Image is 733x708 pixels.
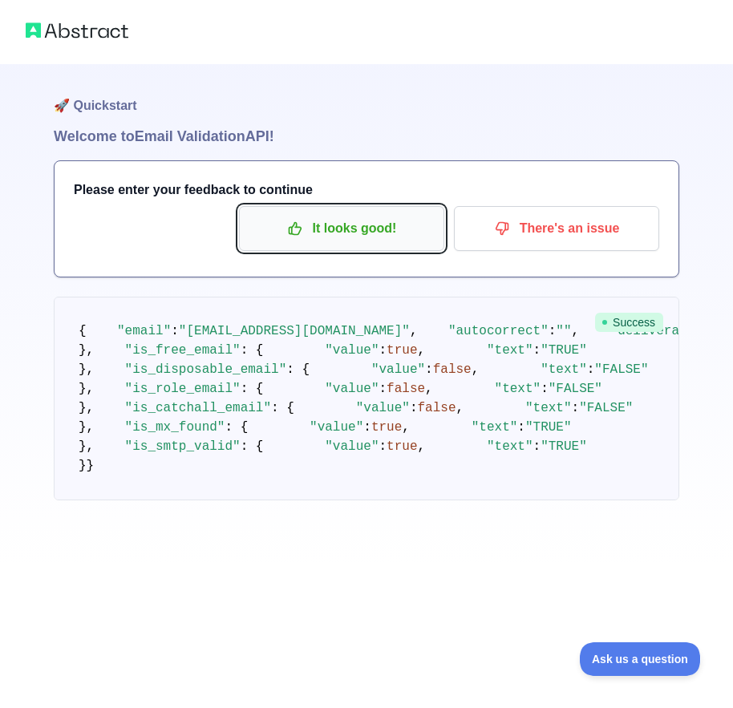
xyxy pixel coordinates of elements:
h3: Please enter your feedback to continue [74,180,659,200]
span: "value" [325,382,379,396]
span: : [541,382,549,396]
span: : [517,420,525,435]
p: There's an issue [466,215,647,242]
span: "FALSE" [594,362,648,377]
span: true [387,343,417,358]
span: : [171,324,179,338]
span: : [572,401,580,415]
span: "email" [117,324,171,338]
span: "FALSE" [549,382,602,396]
span: false [418,401,456,415]
span: , [472,362,480,377]
span: : [379,439,387,454]
span: "FALSE" [579,401,633,415]
span: "is_mx_found" [125,420,225,435]
span: "[EMAIL_ADDRESS][DOMAIN_NAME]" [179,324,410,338]
span: : { [286,362,310,377]
h1: 🚀 Quickstart [54,64,679,125]
span: , [425,382,433,396]
span: : [379,382,387,396]
span: "value" [310,420,363,435]
p: It looks good! [251,215,432,242]
span: Success [595,313,663,332]
span: { [79,324,87,338]
span: "is_free_email" [125,343,241,358]
span: "text" [525,401,572,415]
iframe: Toggle Customer Support [580,642,701,676]
span: false [433,362,472,377]
span: : { [271,401,294,415]
span: "is_disposable_email" [125,362,287,377]
span: "is_role_email" [125,382,241,396]
span: : { [241,382,264,396]
span: "value" [356,401,410,415]
span: "value" [371,362,425,377]
span: "value" [325,343,379,358]
span: "TRUE" [525,420,572,435]
span: : [587,362,595,377]
span: , [402,420,410,435]
span: : [549,324,557,338]
span: true [387,439,417,454]
span: "TRUE" [541,439,587,454]
button: There's an issue [454,206,659,251]
span: "text" [487,343,533,358]
span: , [418,343,426,358]
span: "autocorrect" [448,324,549,338]
span: "text" [487,439,533,454]
button: It looks good! [239,206,444,251]
span: "text" [472,420,518,435]
span: : [425,362,433,377]
span: "is_catchall_email" [125,401,271,415]
span: : [533,343,541,358]
span: "is_smtp_valid" [125,439,241,454]
span: "TRUE" [541,343,587,358]
span: : { [225,420,248,435]
span: : [533,439,541,454]
span: "text" [495,382,541,396]
span: : { [241,439,264,454]
h1: Welcome to Email Validation API! [54,125,679,148]
span: false [387,382,425,396]
span: : [363,420,371,435]
span: : [379,343,387,358]
span: , [418,439,426,454]
span: , [572,324,580,338]
span: true [371,420,402,435]
span: , [410,324,418,338]
span: "value" [325,439,379,454]
span: "" [556,324,571,338]
span: : { [241,343,264,358]
span: , [456,401,464,415]
span: : [410,401,418,415]
img: Abstract logo [26,19,128,42]
span: "text" [541,362,587,377]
